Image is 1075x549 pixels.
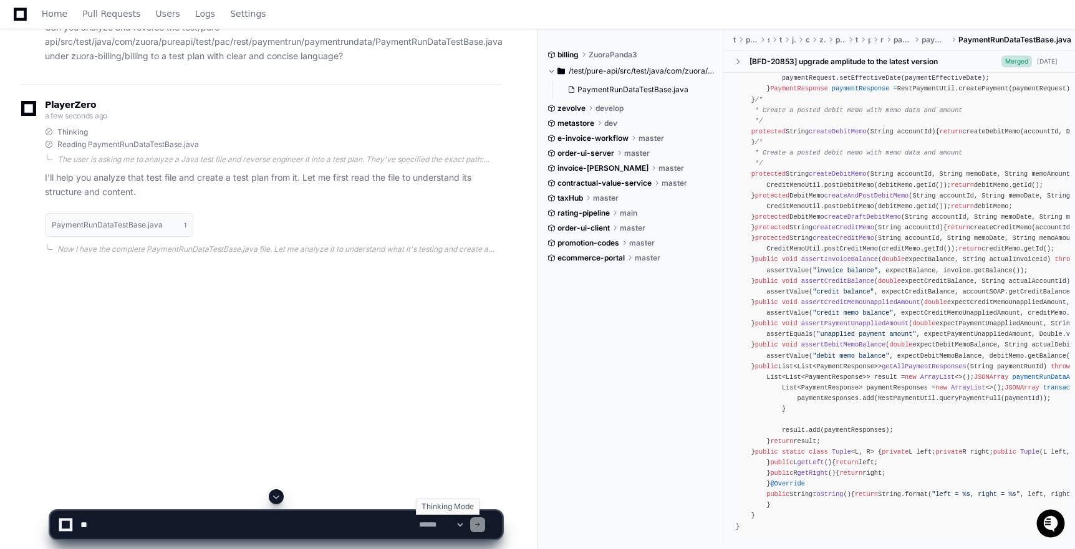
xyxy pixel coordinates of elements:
[866,170,1074,178] span: (String accountId, String memoDate, String memoAmount)
[1020,448,1039,456] span: Tuple
[45,21,502,63] p: Can you analyze and reverse the test/pure-api/src/test/java/com/zuora/pureapi/test/pac/rest/payme...
[557,238,619,248] span: promotion-codes
[557,253,625,263] span: ecommerce-portal
[595,103,624,113] span: develop
[779,35,782,45] span: test
[770,469,793,477] span: public
[733,35,736,45] span: test
[812,234,874,242] span: createCreditMemo
[755,224,789,231] span: protected
[557,133,629,143] span: e-invoice-workflow
[912,320,935,327] span: double
[809,128,866,135] span: createDebitMemo
[1035,508,1069,542] iframe: Open customer support
[856,35,858,45] span: test
[57,140,199,150] span: Reading PaymentRunDataTestBase.java
[45,111,107,120] span: a few seconds ago
[589,50,637,60] span: ZuoraPanda3
[792,35,795,45] span: java
[57,155,502,165] div: The user is asking me to analyze a Java test file and reverse engineer it into a test plan. They'...
[882,255,905,263] span: double
[812,224,874,231] span: createCreditMemo
[924,298,947,306] span: double
[557,148,614,158] span: order-ui-server
[878,277,901,285] span: double
[922,35,948,45] span: paymentrundata
[45,101,96,108] span: PlayerZero
[557,193,583,203] span: taxHub
[635,253,660,263] span: master
[658,163,684,173] span: master
[755,363,778,370] span: public
[812,309,893,317] span: "credit memo balance"
[889,341,912,348] span: double
[974,373,1008,381] span: JSONArray
[770,480,804,487] span: @Override
[935,448,962,456] span: private
[42,93,205,105] div: Start new chat
[746,35,758,45] span: pure-api
[755,192,789,199] span: protected
[894,85,897,92] span: =
[782,277,798,285] span: void
[836,35,846,45] span: pureapi
[839,469,862,477] span: return
[12,93,35,115] img: 1736555170064-99ba0984-63c1-480f-8ee9-699278ef63ed
[866,128,935,135] span: (String accountId)
[798,469,828,477] span: getRight
[836,459,859,466] span: return
[828,469,836,477] span: ()
[569,66,714,76] span: /test/pure-api/src/test/java/com/zuora/pureapi/test/pac/rest/paymentrun/paymentrundata
[801,320,909,327] span: assertPaymentUnappliedAmount
[905,373,916,381] span: new
[755,234,789,242] span: protected
[819,35,826,45] span: zuora
[604,118,617,128] span: dev
[42,105,163,115] div: We're offline, we'll be back soon
[782,448,805,456] span: static
[156,10,180,17] span: Users
[832,85,889,92] span: paymentResponse
[824,213,901,221] span: createDraftDebitMemo
[878,255,1051,263] span: ( expectBalance, String actualInvoiceId)
[82,10,140,17] span: Pull Requests
[993,448,1016,456] span: public
[624,148,650,158] span: master
[195,10,215,17] span: Logs
[755,341,778,348] span: public
[958,245,981,252] span: return
[801,277,874,285] span: assertCreditBalance
[620,208,637,218] span: main
[801,255,878,263] span: assertInvoiceBalance
[947,224,970,231] span: return
[801,341,886,348] span: assertDebitMemoBalance
[755,213,789,221] span: protected
[45,213,193,237] button: PaymentRunDataTestBase.java1
[557,64,565,79] svg: Directory
[868,35,870,45] span: pac
[874,224,943,231] span: (String accountId)
[882,363,967,370] span: getAllPaymentResponses
[782,320,798,327] span: void
[770,437,793,445] span: return
[751,128,786,135] span: protected
[230,10,266,17] span: Settings
[812,352,889,360] span: "debit memo balance"
[951,181,974,189] span: return
[42,10,67,17] span: Home
[812,288,874,295] span: "credit balance"
[557,163,648,173] span: invoice-[PERSON_NAME]
[620,223,645,233] span: master
[45,171,502,199] p: I'll help you analyze that test file and create a test plan from it. Let me first read the file t...
[416,499,480,515] div: Thinking Mode
[816,330,916,338] span: "unapplied payment amount"
[57,244,502,254] div: Now I have the complete PaymentRunDataTestBase.java file. Let me analyze it to understand what it...
[212,97,227,112] button: Start new chat
[1001,55,1032,67] span: Merged
[557,208,610,218] span: rating-pipeline
[662,178,687,188] span: master
[12,50,227,70] div: Welcome
[967,363,1047,370] span: (String paymentRunId)
[736,138,962,167] span: /* * Create a posted debit memo with memo data and amount */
